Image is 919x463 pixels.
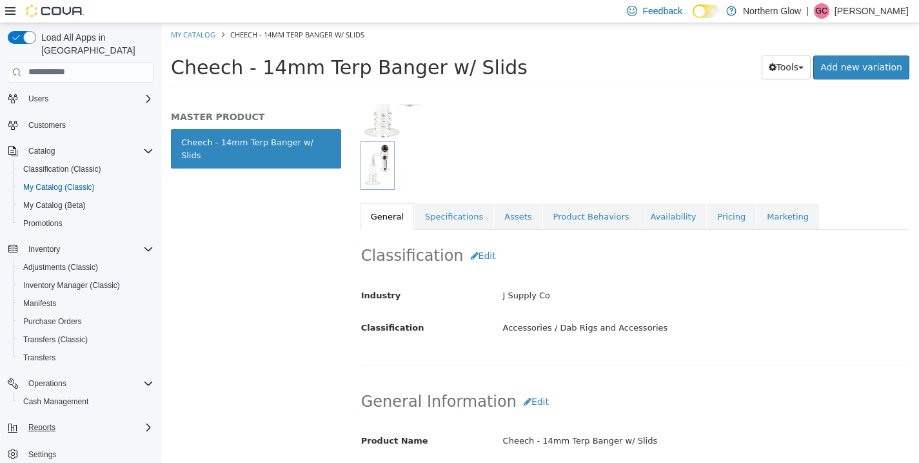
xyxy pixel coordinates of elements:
[18,296,153,311] span: Manifests
[13,214,159,232] button: Promotions
[199,180,253,207] a: General
[18,198,91,213] a: My Catalog (Beta)
[18,260,103,275] a: Adjustments (Classic)
[816,3,827,19] span: GC
[23,218,63,229] span: Promotions
[200,300,263,309] span: Classification
[23,353,55,363] span: Transfers
[3,375,159,393] button: Operations
[10,6,54,16] a: My Catalog
[18,278,153,293] span: Inventory Manager (Classic)
[28,146,55,156] span: Catalog
[600,32,650,56] button: Tools
[18,314,153,329] span: Purchase Orders
[13,258,159,276] button: Adjustments (Classic)
[332,439,757,462] div: < empty >
[23,143,60,159] button: Catalog
[28,422,55,433] span: Reports
[3,418,159,437] button: Reports
[814,3,829,19] div: Gayle Church
[18,394,153,409] span: Cash Management
[23,117,153,133] span: Customers
[26,5,84,17] img: Cova
[3,116,159,134] button: Customers
[253,180,332,207] a: Specifications
[23,262,98,273] span: Adjustments (Classic)
[10,88,180,99] h5: MASTER PRODUCT
[18,216,153,231] span: Promotions
[28,94,48,104] span: Users
[200,221,747,245] h2: Classification
[693,18,693,19] span: Dark Mode
[18,278,125,293] a: Inventory Manager (Classic)
[693,5,720,18] input: Dark Mode
[302,221,342,245] button: Edit
[23,118,71,133] a: Customers
[23,420,153,435] span: Reports
[333,180,380,207] a: Assets
[3,90,159,108] button: Users
[10,33,366,56] span: Cheech - 14mm Terp Banger w/ Slids
[18,350,61,365] a: Transfers
[36,31,153,57] span: Load All Apps in [GEOGRAPHIC_DATA]
[23,447,61,462] a: Settings
[23,242,65,257] button: Inventory
[28,378,66,389] span: Operations
[18,198,153,213] span: My Catalog (Beta)
[355,367,395,391] button: Edit
[23,376,72,391] button: Operations
[13,196,159,214] button: My Catalog (Beta)
[69,6,203,16] span: Cheech - 14mm Terp Banger w/ Slids
[18,332,153,347] span: Transfers (Classic)
[13,349,159,367] button: Transfers
[28,120,66,130] span: Customers
[835,3,909,19] p: [PERSON_NAME]
[23,298,56,309] span: Manifests
[18,332,93,347] a: Transfers (Classic)
[18,350,153,365] span: Transfers
[23,316,82,327] span: Purchase Orders
[200,413,267,422] span: Product Name
[23,334,88,345] span: Transfers (Classic)
[18,216,68,231] a: Promotions
[13,331,159,349] button: Transfers (Classic)
[806,3,809,19] p: |
[28,244,60,254] span: Inventory
[18,314,87,329] a: Purchase Orders
[18,180,153,195] span: My Catalog (Classic)
[18,296,61,311] a: Manifests
[23,91,153,107] span: Users
[23,91,54,107] button: Users
[23,200,86,211] span: My Catalog (Beta)
[23,446,153,462] span: Settings
[546,180,595,207] a: Pricing
[23,376,153,391] span: Operations
[642,5,682,17] span: Feedback
[743,3,801,19] p: Northern Glow
[23,143,153,159] span: Catalog
[200,367,747,391] h2: General Information
[18,161,106,177] a: Classification (Classic)
[28,449,56,460] span: Settings
[13,276,159,294] button: Inventory Manager (Classic)
[23,396,88,407] span: Cash Management
[13,160,159,178] button: Classification (Classic)
[18,394,94,409] a: Cash Management
[18,180,100,195] a: My Catalog (Classic)
[23,164,101,174] span: Classification (Classic)
[23,182,95,192] span: My Catalog (Classic)
[13,393,159,411] button: Cash Management
[200,267,240,277] span: Industry
[10,106,180,145] a: Cheech - 14mm Terp Banger w/ Slids
[332,294,757,316] div: Accessories / Dab Rigs and Accessories
[23,420,61,435] button: Reports
[382,180,479,207] a: Product Behaviors
[13,294,159,313] button: Manifests
[652,32,748,56] a: Add new variation
[332,262,757,284] div: J Supply Co
[18,260,153,275] span: Adjustments (Classic)
[595,180,658,207] a: Marketing
[13,313,159,331] button: Purchase Orders
[13,178,159,196] button: My Catalog (Classic)
[18,161,153,177] span: Classification (Classic)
